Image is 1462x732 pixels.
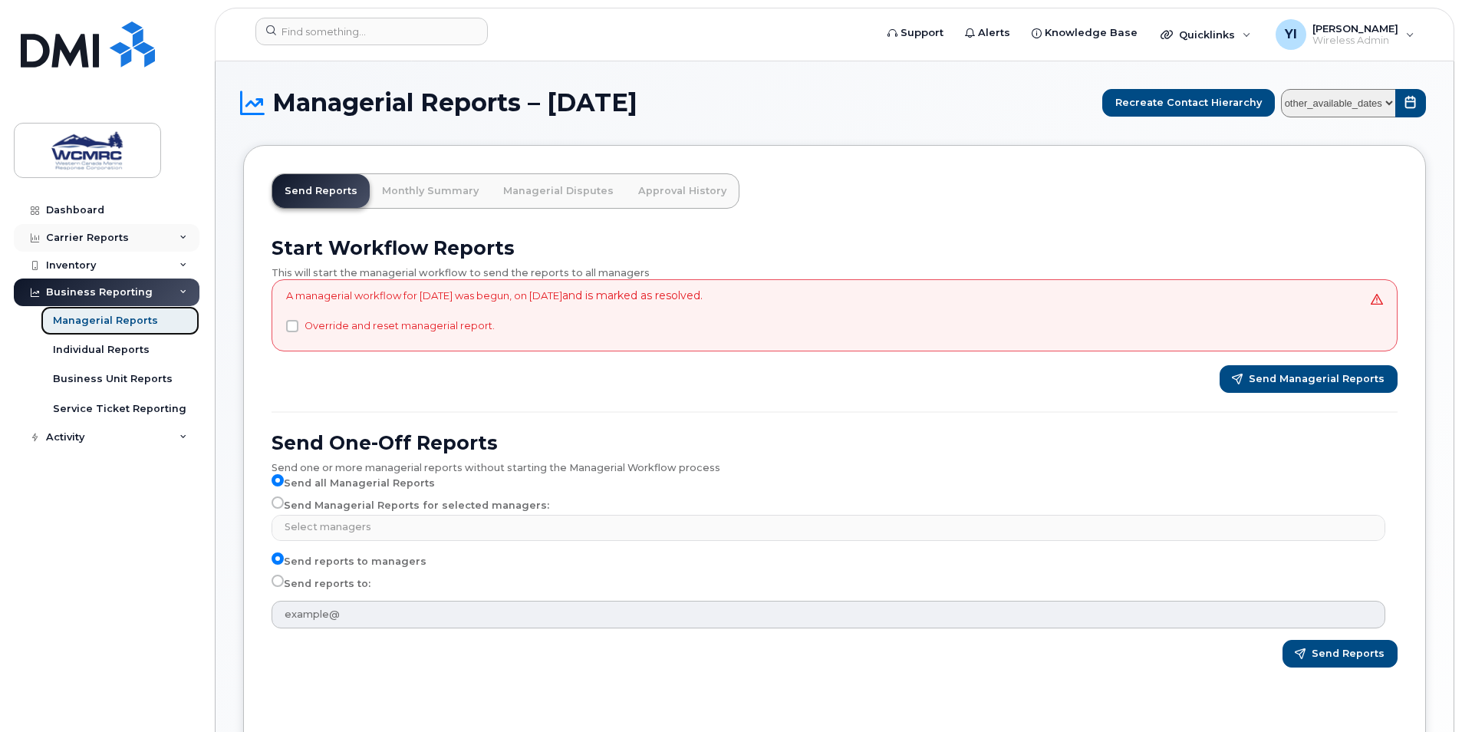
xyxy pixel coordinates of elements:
[491,174,626,208] a: Managerial Disputes
[1115,95,1262,110] span: Recreate Contact Hierarchy
[272,575,370,593] label: Send reports to:
[272,552,426,571] label: Send reports to managers
[1312,647,1385,661] span: Send Reports
[272,552,284,565] input: Send reports to managers
[272,496,549,515] label: Send Managerial Reports for selected managers:
[272,601,1385,628] input: example@
[626,174,739,208] a: Approval History
[272,496,284,509] input: Send Managerial Reports for selected managers:
[272,259,1398,279] div: This will start the managerial workflow to send the reports to all managers
[562,289,703,302] span: and is marked as resolved.
[1102,89,1275,117] button: Recreate Contact Hierarchy
[1220,365,1398,393] button: Send Managerial Reports
[370,174,491,208] a: Monthly Summary
[1249,372,1385,386] span: Send Managerial Reports
[305,317,495,335] label: Override and reset managerial report.
[272,454,1398,474] div: Send one or more managerial reports without starting the Managerial Workflow process
[1283,640,1398,668] button: Send Reports
[272,91,637,114] span: Managerial Reports – [DATE]
[272,236,1398,259] h2: Start Workflow Reports
[286,288,703,343] div: A managerial workflow for [DATE] was begun, on [DATE]
[272,575,284,587] input: Send reports to:
[272,474,435,493] label: Send all Managerial Reports
[272,474,284,486] input: Send all Managerial Reports
[272,174,370,208] a: Send Reports
[272,431,1398,454] h2: Send One-Off Reports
